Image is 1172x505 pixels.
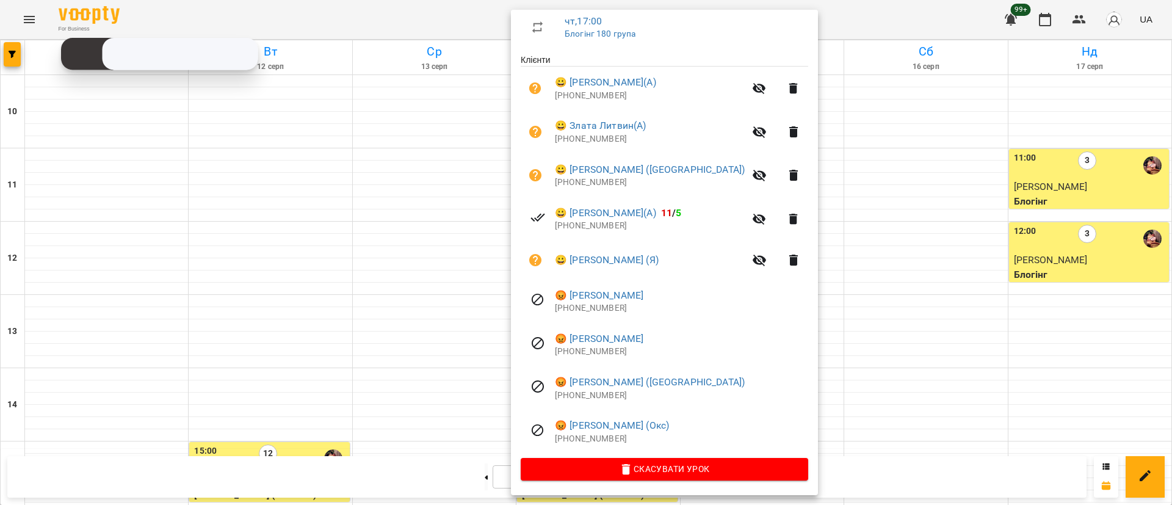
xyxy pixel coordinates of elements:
[555,332,643,346] a: 😡 [PERSON_NAME]
[521,161,550,190] button: Візит ще не сплачено. Додати оплату?
[555,390,808,402] p: [PHONE_NUMBER]
[521,54,808,458] ul: Клієнти
[676,207,681,219] span: 5
[555,162,745,177] a: 😀 [PERSON_NAME] ([GEOGRAPHIC_DATA])
[530,462,798,476] span: Скасувати Урок
[555,302,808,314] p: [PHONE_NUMBER]
[555,418,669,433] a: 😡 [PERSON_NAME] (Окс)
[521,245,550,275] button: Візит ще не сплачено. Додати оплату?
[521,117,550,147] button: Візит ще не сплачено. Додати оплату?
[530,423,545,438] svg: Візит скасовано
[555,176,745,189] p: [PHONE_NUMBER]
[555,90,745,102] p: [PHONE_NUMBER]
[661,207,672,219] span: 11
[555,433,808,445] p: [PHONE_NUMBER]
[555,206,656,220] a: 😀 [PERSON_NAME](А)
[555,253,659,267] a: 😀 [PERSON_NAME] (Я)
[530,379,545,394] svg: Візит скасовано
[521,458,808,480] button: Скасувати Урок
[565,29,636,38] a: Блогінг 180 група
[530,336,545,351] svg: Візит скасовано
[555,118,646,133] a: 😀 Злата Литвин(А)
[530,210,545,225] svg: Візит сплачено
[555,346,808,358] p: [PHONE_NUMBER]
[555,133,745,145] p: [PHONE_NUMBER]
[521,74,550,103] button: Візит ще не сплачено. Додати оплату?
[555,220,745,232] p: [PHONE_NUMBER]
[565,15,602,27] a: чт , 17:00
[555,75,656,90] a: 😀 [PERSON_NAME](А)
[530,292,545,307] svg: Візит скасовано
[555,375,745,390] a: 😡 [PERSON_NAME] ([GEOGRAPHIC_DATA])
[661,207,682,219] b: /
[555,288,643,303] a: 😡 [PERSON_NAME]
